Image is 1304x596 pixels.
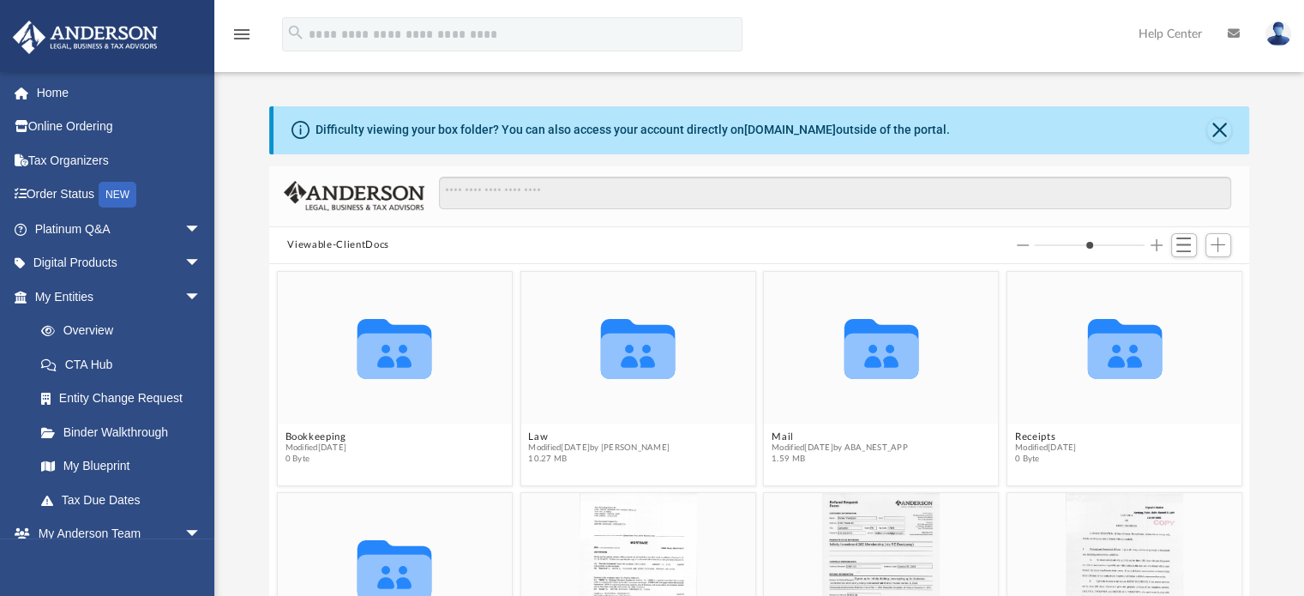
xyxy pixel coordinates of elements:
[286,23,305,42] i: search
[285,431,346,442] button: Bookkeeping
[24,382,227,416] a: Entity Change Request
[285,454,346,465] span: 0 Byte
[772,454,908,465] span: 1.59 MB
[315,121,950,139] div: Difficulty viewing your box folder? You can also access your account directly on outside of the p...
[772,431,908,442] button: Mail
[1014,454,1076,465] span: 0 Byte
[439,177,1230,209] input: Search files and folders
[1171,233,1197,257] button: Switch to List View
[24,449,219,484] a: My Blueprint
[12,143,227,178] a: Tax Organizers
[24,483,227,517] a: Tax Due Dates
[24,347,227,382] a: CTA Hub
[772,442,908,454] span: Modified [DATE] by ABA_NEST_APP
[1017,239,1029,251] button: Decrease column size
[24,314,227,348] a: Overview
[12,212,227,246] a: Platinum Q&Aarrow_drop_down
[12,280,227,314] a: My Entitiesarrow_drop_down
[1034,239,1145,251] input: Column size
[12,517,219,551] a: My Anderson Teamarrow_drop_down
[99,182,136,208] div: NEW
[24,415,227,449] a: Binder Walkthrough
[528,431,670,442] button: Law
[1014,442,1076,454] span: Modified [DATE]
[1207,118,1231,142] button: Close
[184,246,219,281] span: arrow_drop_down
[1205,233,1231,257] button: Add
[184,517,219,552] span: arrow_drop_down
[744,123,836,136] a: [DOMAIN_NAME]
[1014,431,1076,442] button: Receipts
[231,24,252,45] i: menu
[12,178,227,213] a: Order StatusNEW
[12,110,227,144] a: Online Ordering
[285,442,346,454] span: Modified [DATE]
[12,246,227,280] a: Digital Productsarrow_drop_down
[184,212,219,247] span: arrow_drop_down
[231,33,252,45] a: menu
[1151,239,1163,251] button: Increase column size
[184,280,219,315] span: arrow_drop_down
[12,75,227,110] a: Home
[1265,21,1291,46] img: User Pic
[528,442,670,454] span: Modified [DATE] by [PERSON_NAME]
[528,454,670,465] span: 10.27 MB
[287,238,388,253] button: Viewable-ClientDocs
[8,21,163,54] img: Anderson Advisors Platinum Portal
